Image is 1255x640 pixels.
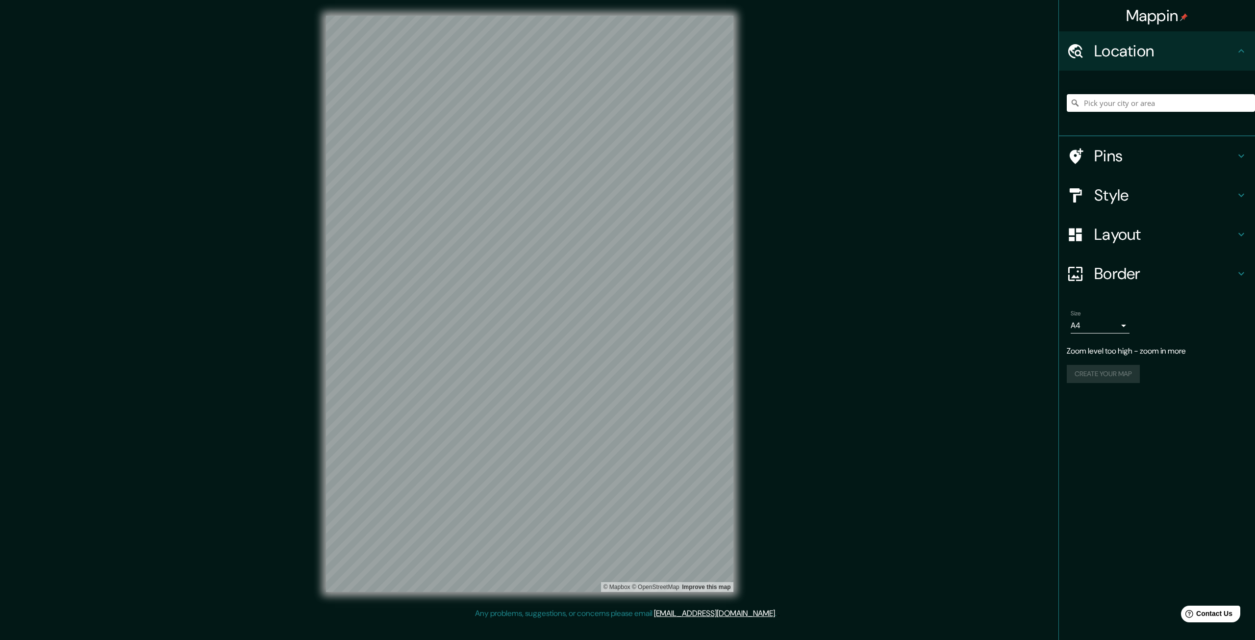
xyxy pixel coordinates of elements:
[1094,41,1235,61] h4: Location
[1071,309,1081,318] label: Size
[778,608,780,619] div: .
[1094,225,1235,244] h4: Layout
[1126,6,1188,26] h4: Mappin
[1094,185,1235,205] h4: Style
[632,584,679,590] a: OpenStreetMap
[1059,215,1255,254] div: Layout
[777,608,778,619] div: .
[1059,31,1255,71] div: Location
[1067,345,1247,357] p: Zoom level too high - zoom in more
[654,608,775,618] a: [EMAIL_ADDRESS][DOMAIN_NAME]
[475,608,777,619] p: Any problems, suggestions, or concerns please email .
[1094,146,1235,166] h4: Pins
[1180,13,1188,21] img: pin-icon.png
[603,584,630,590] a: Mapbox
[1168,602,1244,629] iframe: Help widget launcher
[1059,254,1255,293] div: Border
[1059,136,1255,176] div: Pins
[682,584,730,590] a: Map feedback
[326,16,733,592] canvas: Map
[1059,176,1255,215] div: Style
[1094,264,1235,283] h4: Border
[1071,318,1129,333] div: A4
[1067,94,1255,112] input: Pick your city or area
